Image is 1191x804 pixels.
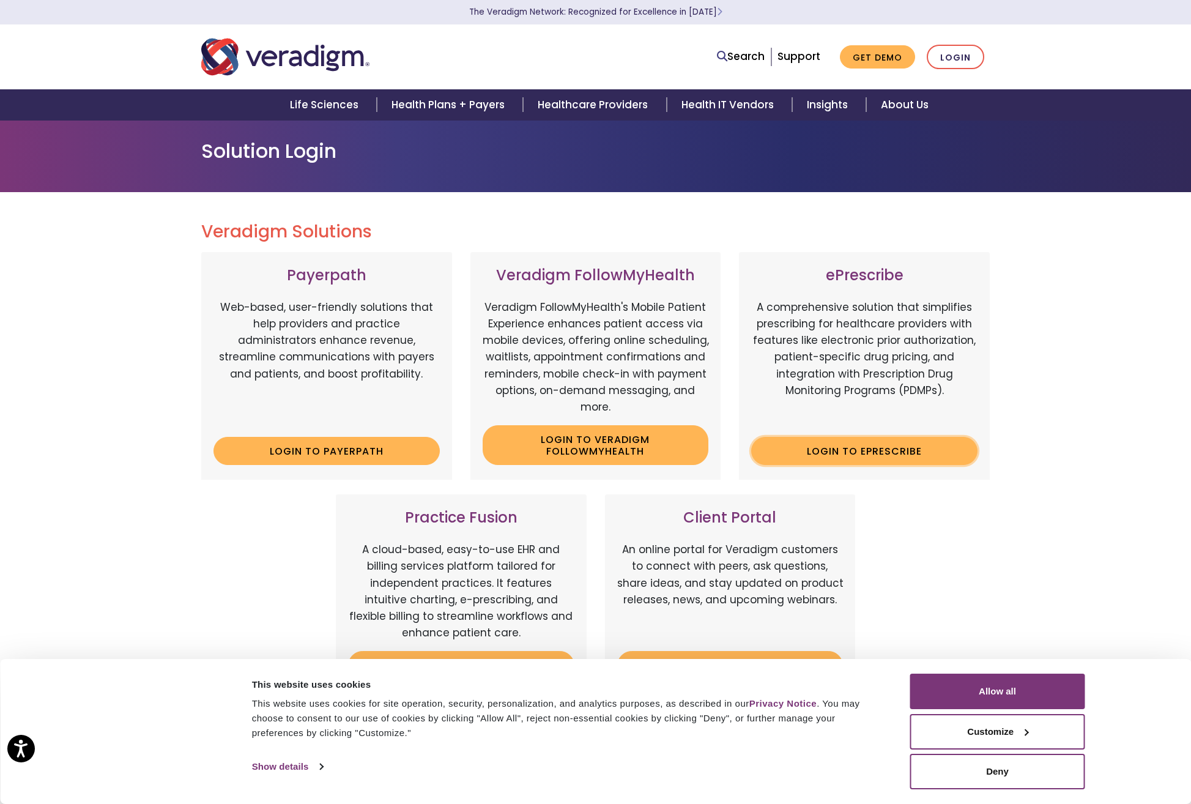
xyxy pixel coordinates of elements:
[523,89,666,121] a: Healthcare Providers
[213,299,440,428] p: Web-based, user-friendly solutions that help providers and practice administrators enhance revenu...
[910,714,1085,750] button: Customize
[866,89,943,121] a: About Us
[777,49,820,64] a: Support
[483,267,709,285] h3: Veradigm FollowMyHealth
[483,425,709,465] a: Login to Veradigm FollowMyHealth
[749,698,817,709] a: Privacy Notice
[201,37,369,77] img: Veradigm logo
[275,89,377,121] a: Life Sciences
[252,757,323,776] a: Show details
[910,754,1085,789] button: Deny
[617,509,844,527] h3: Client Portal
[213,437,440,465] a: Login to Payerpath
[483,299,709,415] p: Veradigm FollowMyHealth's Mobile Patient Experience enhances patient access via mobile devices, o...
[667,89,792,121] a: Health IT Vendors
[617,542,844,641] p: An online portal for Veradigm customers to connect with peers, ask questions, share ideas, and st...
[252,677,883,692] div: This website uses cookies
[792,89,866,121] a: Insights
[469,6,722,18] a: The Veradigm Network: Recognized for Excellence in [DATE]Learn More
[840,45,915,69] a: Get Demo
[348,509,574,527] h3: Practice Fusion
[252,696,883,740] div: This website uses cookies for site operation, security, personalization, and analytics purposes, ...
[910,674,1085,709] button: Allow all
[717,6,722,18] span: Learn More
[717,48,765,65] a: Search
[348,542,574,641] p: A cloud-based, easy-to-use EHR and billing services platform tailored for independent practices. ...
[348,651,574,679] a: Login to Practice Fusion
[377,89,523,121] a: Health Plans + Payers
[213,267,440,285] h3: Payerpath
[201,221,990,242] h2: Veradigm Solutions
[751,437,978,465] a: Login to ePrescribe
[201,140,990,163] h1: Solution Login
[751,267,978,285] h3: ePrescribe
[927,45,984,70] a: Login
[617,651,844,679] a: Login to Client Portal
[751,299,978,428] p: A comprehensive solution that simplifies prescribing for healthcare providers with features like ...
